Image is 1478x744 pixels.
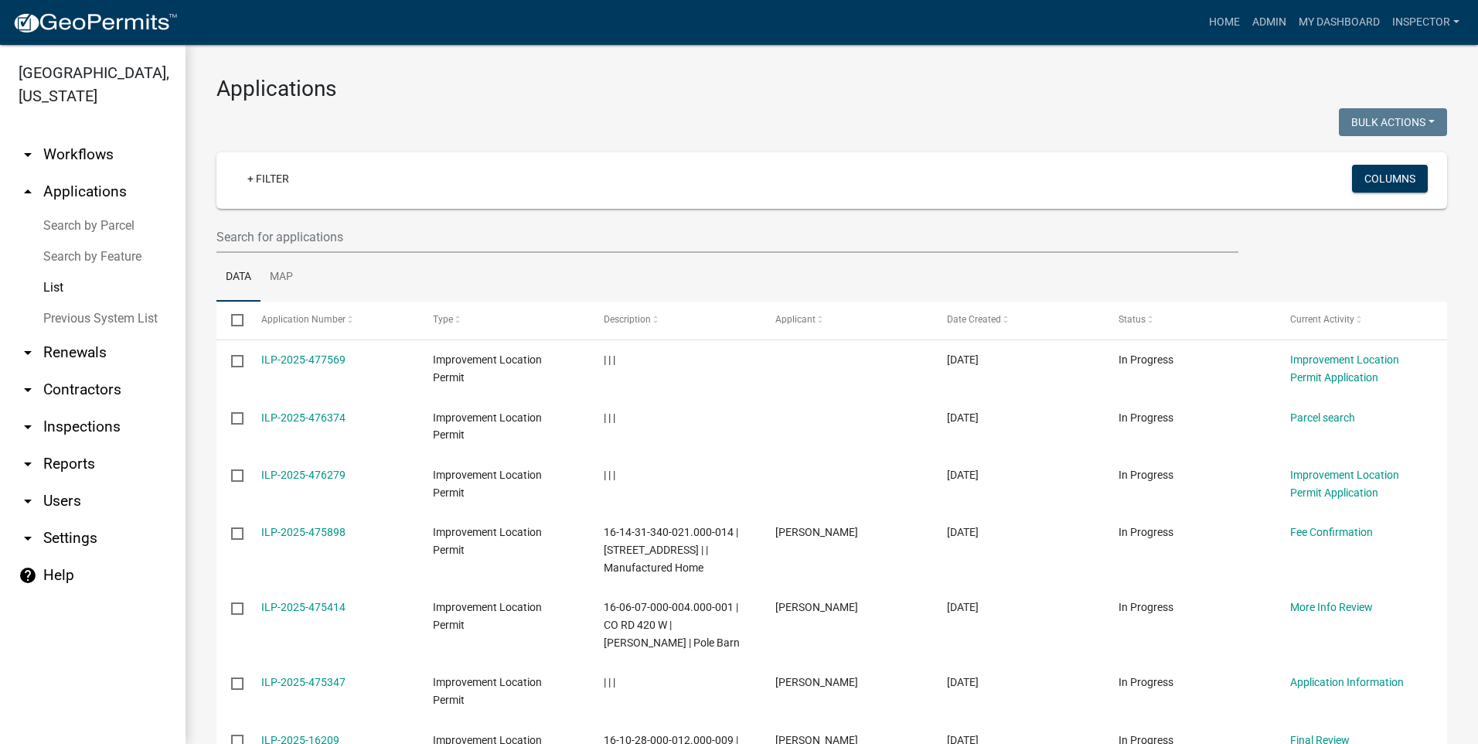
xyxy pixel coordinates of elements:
[1352,165,1428,193] button: Columns
[1119,469,1173,481] span: In Progress
[261,411,346,424] a: ILP-2025-476374
[1292,8,1386,37] a: My Dashboard
[775,526,858,538] span: Sarah Eckert
[1104,302,1275,339] datatable-header-cell: Status
[1386,8,1466,37] a: Inspector
[261,676,346,688] a: ILP-2025-475347
[417,302,589,339] datatable-header-cell: Type
[604,676,615,688] span: | | |
[775,676,858,688] span: Michelle Morrill
[19,529,37,548] i: arrow_drop_down
[604,353,615,366] span: | | |
[433,353,542,384] span: Improvement Location Permit
[433,469,542,499] span: Improvement Location Permit
[261,601,346,613] a: ILP-2025-475414
[19,418,37,436] i: arrow_drop_down
[1290,526,1373,538] a: Fee Confirmation
[261,253,302,302] a: Map
[1290,601,1373,613] a: More Info Review
[604,469,615,481] span: | | |
[216,76,1447,102] h3: Applications
[216,221,1238,253] input: Search for applications
[246,302,417,339] datatable-header-cell: Application Number
[19,492,37,510] i: arrow_drop_down
[433,314,453,325] span: Type
[261,314,346,325] span: Application Number
[589,302,761,339] datatable-header-cell: Description
[1203,8,1246,37] a: Home
[261,353,346,366] a: ILP-2025-477569
[932,302,1104,339] datatable-header-cell: Date Created
[775,314,816,325] span: Applicant
[947,676,979,688] span: 09/08/2025
[775,601,858,613] span: Darrell Saylor
[216,253,261,302] a: Data
[1119,676,1173,688] span: In Progress
[947,526,979,538] span: 09/09/2025
[19,455,37,473] i: arrow_drop_down
[1275,302,1447,339] datatable-header-cell: Current Activity
[19,381,37,399] i: arrow_drop_down
[947,601,979,613] span: 09/08/2025
[433,411,542,442] span: Improvement Location Permit
[1339,108,1447,136] button: Bulk Actions
[947,314,1001,325] span: Date Created
[19,183,37,201] i: arrow_drop_up
[1290,469,1399,499] a: Improvement Location Permit Application
[19,566,37,585] i: help
[433,526,542,556] span: Improvement Location Permit
[604,601,740,649] span: 16-06-07-000-004.000-001 | CO RD 420 W | Darrell Saylor | Pole Barn
[433,676,542,706] span: Improvement Location Permit
[433,601,542,631] span: Improvement Location Permit
[1246,8,1292,37] a: Admin
[1290,353,1399,384] a: Improvement Location Permit Application
[19,145,37,164] i: arrow_drop_down
[1290,411,1355,424] a: Parcel search
[1119,314,1146,325] span: Status
[19,343,37,362] i: arrow_drop_down
[1290,676,1404,688] a: Application Information
[261,526,346,538] a: ILP-2025-475898
[604,314,651,325] span: Description
[604,411,615,424] span: | | |
[947,411,979,424] span: 09/10/2025
[1119,601,1173,613] span: In Progress
[1119,526,1173,538] span: In Progress
[261,469,346,481] a: ILP-2025-476279
[947,353,979,366] span: 09/12/2025
[761,302,932,339] datatable-header-cell: Applicant
[947,469,979,481] span: 09/10/2025
[1119,353,1173,366] span: In Progress
[1119,411,1173,424] span: In Progress
[1290,314,1354,325] span: Current Activity
[235,165,301,193] a: + Filter
[604,526,738,574] span: 16-14-31-340-021.000-014 | 603 E NORTH ST | | Manufactured Home
[216,302,246,339] datatable-header-cell: Select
